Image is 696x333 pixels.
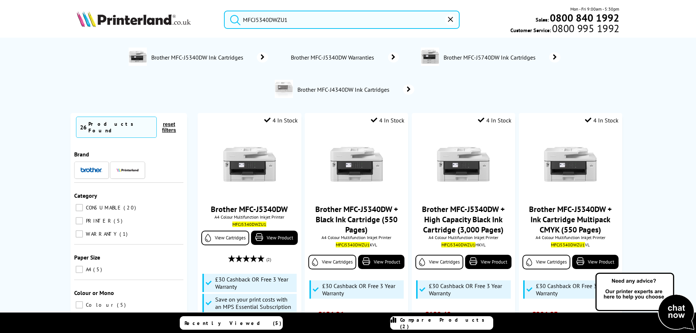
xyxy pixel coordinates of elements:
[308,255,356,269] a: View Cartridges
[297,80,414,99] a: Brother MFC-J4340DW Ink Cartridges
[201,231,249,245] a: View Cartridges
[594,272,696,332] img: Open Live Chat window
[84,302,116,308] span: Colour
[84,266,92,273] span: A4
[201,214,297,220] span: A4 Colour Multifunction Inkjet Printer
[529,204,612,235] a: Brother MFC-J5340DW + Ink Cartridge Multipack CMYK (550 Pages)
[119,231,129,237] span: 1
[536,282,616,297] span: £30 Cashback OR Free 3 Year Warranty
[453,311,489,318] span: ex VAT @ 20%
[157,121,182,133] button: reset filters
[93,266,104,273] span: 5
[443,48,560,67] a: Brother MFC-J5740DW Ink Cartridges
[232,222,266,227] mark: MFCJ5340DWZU1
[185,320,282,326] span: Recently Viewed (5)
[264,117,298,124] div: 4 In Stock
[585,117,619,124] div: 4 In Stock
[129,48,147,66] img: MFC-J5340DW-conspage.jpg
[76,301,83,309] input: Colour 5
[88,121,153,134] div: Products Found
[532,310,558,319] span: £206.93
[251,231,297,245] a: View Product
[549,14,619,21] a: 0800 840 1992
[415,235,511,240] span: A4 Colour Multifunction Inkjet Printer
[315,204,398,235] a: Brother MFC-J5340DW + Black Ink Cartridge (550 Pages)
[510,25,619,34] span: Customer Service:
[297,86,392,93] span: Brother MFC-J4340DW Ink Cartridges
[84,217,113,224] span: PRINTER
[346,311,382,318] span: ex VAT @ 20%
[371,117,404,124] div: 4 In Stock
[74,254,100,261] span: Paper Size
[429,282,509,297] span: £30 Cashback OR Free 3 Year Warranty
[77,11,191,27] img: Printerland Logo
[560,311,596,318] span: ex VAT @ 20%
[151,48,268,67] a: Brother MFC-J5340DW Ink Cartridges
[266,253,271,266] span: (2)
[180,316,283,330] a: Recently Viewed (5)
[151,54,246,61] span: Brother MFC-J5340DW Ink Cartridges
[76,217,83,224] input: PRINTER 5
[310,242,403,247] div: KVL
[224,11,460,29] input: Search product or brand
[417,242,510,247] div: HKVL
[114,217,124,224] span: 5
[536,16,549,23] span: Sales:
[215,276,295,290] span: £30 Cashback OR Free 3 Year Warranty
[572,255,619,269] a: View Product
[318,310,344,319] span: £156.96
[425,310,451,319] span: £180.48
[336,242,370,247] mark: MFCJ5340DWZU1
[358,255,404,269] a: View Product
[76,230,83,238] input: WARRANTY 1
[465,255,511,269] a: View Product
[117,302,128,308] span: 5
[390,316,493,330] a: Compare Products (2)
[290,52,399,63] a: Brother MFC-J5340DW Warranties
[290,54,377,61] span: Brother MFC-J5340DW Warranties
[550,11,619,24] b: 0800 840 1992
[211,204,288,214] a: Brother MFC-J5340DW
[76,204,83,211] input: CONSUMABLE 20
[415,255,463,269] a: View Cartridges
[222,137,277,192] img: Brother-MFC-J5340DW-Front-Small.jpg
[522,255,570,269] a: View Cartridges
[421,48,439,66] img: MFC-J5740DW-conspage.jpg
[117,168,138,172] img: Printerland
[74,151,89,158] span: Brand
[478,117,511,124] div: 4 In Stock
[308,235,404,240] span: A4 Colour Multifunction Inkjet Printer
[76,266,83,273] input: A4 5
[77,11,215,29] a: Printerland Logo
[123,204,138,211] span: 20
[443,54,539,61] span: Brother MFC-J5740DW Ink Cartridges
[422,204,505,235] a: Brother MFC-J5340DW + High Capacity Black Ink Cartridge (3,000 Pages)
[400,317,493,330] span: Compare Products (2)
[551,242,585,247] mark: MFCJ5340DWZU1
[441,242,475,247] mark: MFCJ5340DWZU1
[524,242,617,247] div: VL
[74,192,97,199] span: Category
[80,167,102,173] img: Brother
[436,137,491,192] img: Brother-MFC-J5340DW-Front-Small.jpg
[84,231,119,237] span: WARRANTY
[80,124,87,131] span: 26
[275,80,293,98] img: MFCJ4340DWZU1-conspage.jpg
[84,204,123,211] span: CONSUMABLE
[522,235,619,240] span: A4 Colour Multifunction Inkjet Printer
[215,296,295,310] span: Save on your print costs with an MPS Essential Subscription
[322,282,402,297] span: £30 Cashback OR Free 3 Year Warranty
[543,137,598,192] img: Brother-MFC-J5340DW-Front-Small.jpg
[329,137,384,192] img: Brother-MFC-J5340DW-Front-Small.jpg
[74,289,114,296] span: Colour or Mono
[551,25,619,32] span: 0800 995 1992
[570,5,619,12] span: Mon - Fri 9:00am - 5:30pm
